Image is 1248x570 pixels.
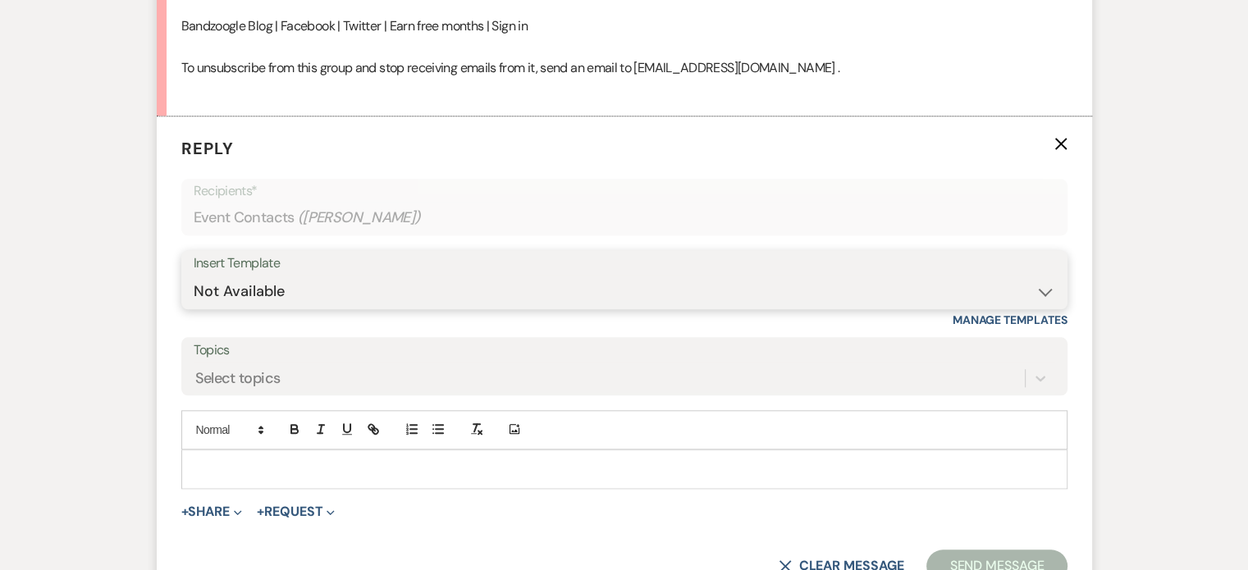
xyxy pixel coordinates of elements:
label: Topics [194,339,1055,363]
span: + [257,505,264,518]
span: + [181,505,189,518]
span: Reply [181,138,234,159]
p: Recipients* [194,180,1055,202]
div: Select topics [195,367,281,389]
div: Event Contacts [194,202,1055,234]
span: ( [PERSON_NAME] ) [298,207,421,229]
a: Manage Templates [953,312,1067,327]
div: Insert Template [194,252,1055,276]
button: Share [181,505,243,518]
button: Request [257,505,335,518]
